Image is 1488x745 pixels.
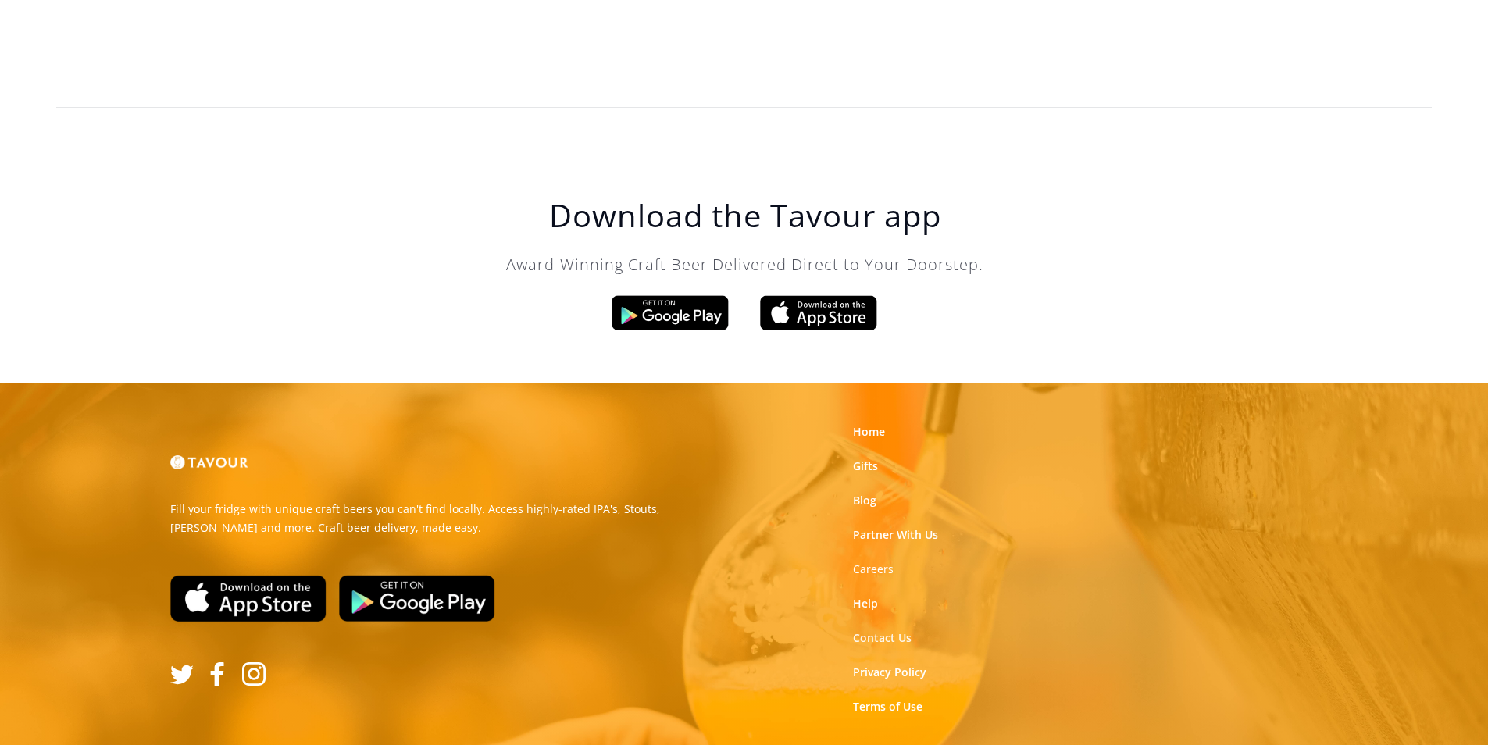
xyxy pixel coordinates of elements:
p: Fill your fridge with unique craft beers you can't find locally. Access highly-rated IPA's, Stout... [170,500,733,537]
a: Gifts [853,458,878,474]
a: Help [853,596,878,611]
a: Contact Us [853,630,912,646]
a: Terms of Use [853,699,922,715]
a: Partner With Us [853,527,938,543]
strong: Careers [853,561,894,576]
h2: ‍ [39,20,1449,51]
a: Privacy Policy [853,665,926,680]
a: Home [853,424,885,440]
a: Blog [853,493,876,508]
h1: Download the Tavour app [433,197,1058,234]
p: Award-Winning Craft Beer Delivered Direct to Your Doorstep. [433,253,1058,276]
a: Careers [853,561,894,577]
